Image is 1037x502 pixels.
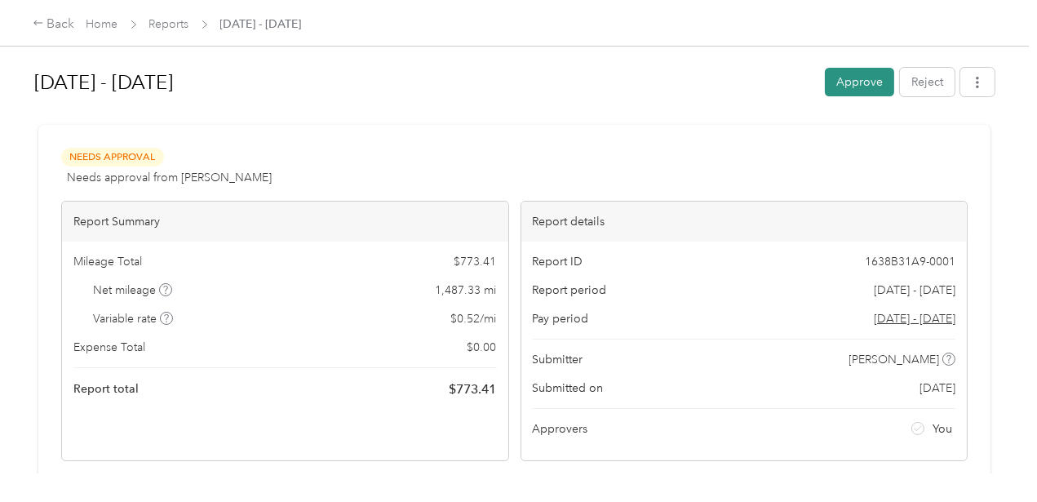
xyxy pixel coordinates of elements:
[533,351,583,368] span: Submitter
[94,282,173,299] span: Net mileage
[94,310,174,327] span: Variable rate
[67,169,272,186] span: Needs approval from [PERSON_NAME]
[73,339,145,356] span: Expense Total
[533,420,588,438] span: Approvers
[149,17,189,31] a: Reports
[946,411,1037,502] iframe: Everlance-gr Chat Button Frame
[825,68,894,96] button: Approve
[450,380,497,399] span: $ 773.41
[454,253,497,270] span: $ 773.41
[34,63,813,102] h1: Sep 1 - 30, 2025
[533,380,604,397] span: Submitted on
[73,380,139,398] span: Report total
[533,310,589,327] span: Pay period
[33,15,75,34] div: Back
[533,253,583,270] span: Report ID
[436,282,497,299] span: 1,487.33 mi
[220,16,302,33] span: [DATE] - [DATE]
[874,310,955,327] span: Go to pay period
[920,380,955,397] span: [DATE]
[468,339,497,356] span: $ 0.00
[451,310,497,327] span: $ 0.52 / mi
[521,202,968,242] div: Report details
[874,282,955,299] span: [DATE] - [DATE]
[849,351,940,368] span: [PERSON_NAME]
[900,68,955,96] button: Reject
[61,148,164,167] span: Needs Approval
[86,17,118,31] a: Home
[933,420,953,438] span: You
[865,253,955,270] span: 1638B31A9-0001
[73,253,142,270] span: Mileage Total
[62,202,508,242] div: Report Summary
[533,282,607,299] span: Report period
